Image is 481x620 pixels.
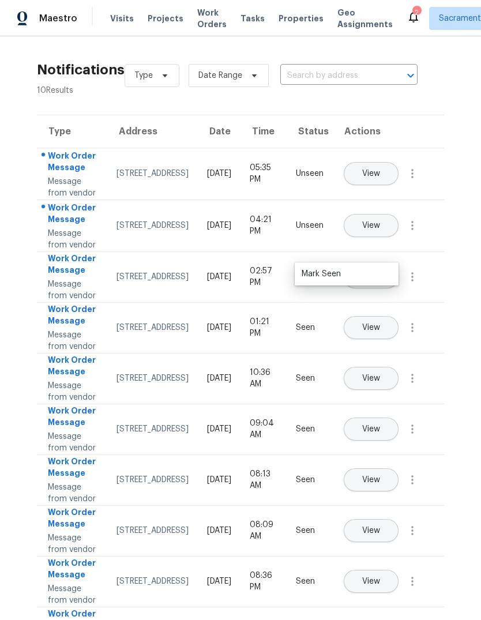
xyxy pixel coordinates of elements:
[48,354,98,380] div: Work Order Message
[362,527,380,535] span: View
[296,220,324,231] div: Unseen
[403,67,419,84] button: Open
[362,324,380,332] span: View
[362,221,380,230] span: View
[207,220,231,231] div: [DATE]
[240,14,265,22] span: Tasks
[296,168,324,179] div: Unseen
[148,13,183,24] span: Projects
[134,70,153,81] span: Type
[207,474,231,486] div: [DATE]
[48,431,98,454] div: Message from vendor
[117,220,189,231] div: [STREET_ADDRESS]
[48,303,98,329] div: Work Order Message
[117,474,189,486] div: [STREET_ADDRESS]
[48,202,98,228] div: Work Order Message
[250,214,277,237] div: 04:21 PM
[344,214,399,237] button: View
[48,176,98,199] div: Message from vendor
[107,115,198,148] th: Address
[117,322,189,333] div: [STREET_ADDRESS]
[250,418,277,441] div: 09:04 AM
[48,329,98,352] div: Message from vendor
[296,373,324,384] div: Seen
[280,67,385,85] input: Search by address
[48,583,98,606] div: Message from vendor
[344,570,399,593] button: View
[333,115,444,148] th: Actions
[287,115,333,148] th: Status
[37,115,107,148] th: Type
[362,170,380,178] span: View
[198,115,240,148] th: Date
[117,168,189,179] div: [STREET_ADDRESS]
[250,367,277,390] div: 10:36 AM
[48,405,98,431] div: Work Order Message
[344,519,399,542] button: View
[279,13,324,24] span: Properties
[302,268,392,280] div: Mark Seen
[250,570,277,593] div: 08:36 PM
[296,423,324,435] div: Seen
[296,474,324,486] div: Seen
[198,70,242,81] span: Date Range
[48,279,98,302] div: Message from vendor
[207,168,231,179] div: [DATE]
[117,423,189,435] div: [STREET_ADDRESS]
[250,519,277,542] div: 08:09 AM
[207,373,231,384] div: [DATE]
[240,115,287,148] th: Time
[48,557,98,583] div: Work Order Message
[37,85,125,96] div: 10 Results
[48,482,98,505] div: Message from vendor
[296,322,324,333] div: Seen
[250,316,277,339] div: 01:21 PM
[117,525,189,536] div: [STREET_ADDRESS]
[337,7,393,30] span: Geo Assignments
[48,380,98,403] div: Message from vendor
[37,64,125,76] h2: Notifications
[48,456,98,482] div: Work Order Message
[362,476,380,484] span: View
[250,162,277,185] div: 05:35 PM
[48,532,98,555] div: Message from vendor
[344,418,399,441] button: View
[344,162,399,185] button: View
[48,253,98,279] div: Work Order Message
[110,13,134,24] span: Visits
[48,150,98,176] div: Work Order Message
[39,13,77,24] span: Maestro
[362,374,380,383] span: View
[412,7,420,18] div: 2
[117,576,189,587] div: [STREET_ADDRESS]
[362,577,380,586] span: View
[344,468,399,491] button: View
[197,7,227,30] span: Work Orders
[362,425,380,434] span: View
[207,576,231,587] div: [DATE]
[48,228,98,251] div: Message from vendor
[207,423,231,435] div: [DATE]
[207,322,231,333] div: [DATE]
[117,373,189,384] div: [STREET_ADDRESS]
[207,271,231,283] div: [DATE]
[296,576,324,587] div: Seen
[250,265,277,288] div: 02:57 PM
[207,525,231,536] div: [DATE]
[48,506,98,532] div: Work Order Message
[250,468,277,491] div: 08:13 AM
[117,271,189,283] div: [STREET_ADDRESS]
[344,367,399,390] button: View
[344,316,399,339] button: View
[296,525,324,536] div: Seen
